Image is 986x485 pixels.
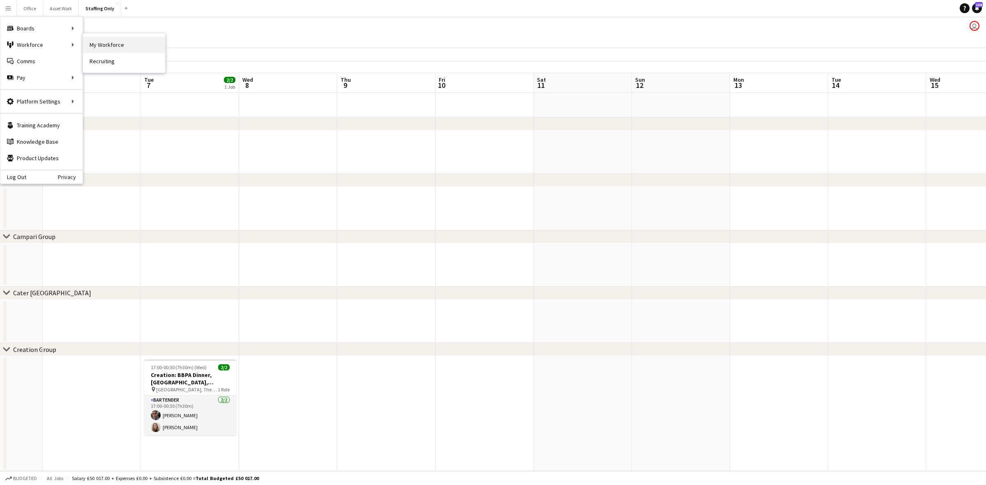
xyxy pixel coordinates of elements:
[72,475,259,481] div: Salary £50 017.00 + Expenses £0.00 + Subsistence £0.00 =
[45,475,65,481] span: All jobs
[144,395,236,435] app-card-role: Bartender2/217:00-00:30 (7h30m)[PERSON_NAME][PERSON_NAME]
[224,77,235,83] span: 2/2
[83,53,165,69] a: Recruiting
[4,474,38,483] button: Budgeted
[0,150,83,166] a: Product Updates
[732,80,744,90] span: 13
[43,0,79,16] button: Asset Work
[439,76,445,83] span: Fri
[438,80,445,90] span: 10
[0,93,83,110] div: Platform Settings
[13,232,55,241] div: Campari Group
[218,364,230,370] span: 2/2
[224,84,235,90] div: 1 Job
[733,76,744,83] span: Mon
[83,37,165,53] a: My Workforce
[830,80,841,90] span: 14
[537,76,546,83] span: Sat
[634,80,645,90] span: 12
[13,345,56,354] div: Creation Group
[241,80,253,90] span: 8
[975,2,983,7] span: 158
[17,0,43,16] button: Office
[970,21,979,31] app-user-avatar: Gorilla Staffing
[156,386,218,393] span: [GEOGRAPHIC_DATA], The [GEOGRAPHIC_DATA], [GEOGRAPHIC_DATA]
[242,76,253,83] span: Wed
[972,3,982,13] a: 158
[143,80,154,90] span: 7
[0,20,83,37] div: Boards
[13,289,91,297] div: Cater [GEOGRAPHIC_DATA]
[928,80,940,90] span: 15
[0,133,83,150] a: Knowledge Base
[144,76,154,83] span: Tue
[930,76,940,83] span: Wed
[0,53,83,69] a: Comms
[0,37,83,53] div: Workforce
[144,371,236,386] h3: Creation: BBPA Dinner, [GEOGRAPHIC_DATA], [GEOGRAPHIC_DATA]
[0,117,83,133] a: Training Academy
[13,476,37,481] span: Budgeted
[79,0,121,16] button: Staffing Only
[832,76,841,83] span: Tue
[635,76,645,83] span: Sun
[58,174,83,180] a: Privacy
[339,80,351,90] span: 9
[0,174,26,180] a: Log Out
[151,364,207,370] span: 17:00-00:30 (7h30m) (Wed)
[218,386,230,393] span: 1 Role
[341,76,351,83] span: Thu
[536,80,546,90] span: 11
[196,475,259,481] span: Total Budgeted £50 017.00
[0,69,83,86] div: Pay
[144,359,236,435] app-job-card: 17:00-00:30 (7h30m) (Wed)2/2Creation: BBPA Dinner, [GEOGRAPHIC_DATA], [GEOGRAPHIC_DATA] [GEOGRAPH...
